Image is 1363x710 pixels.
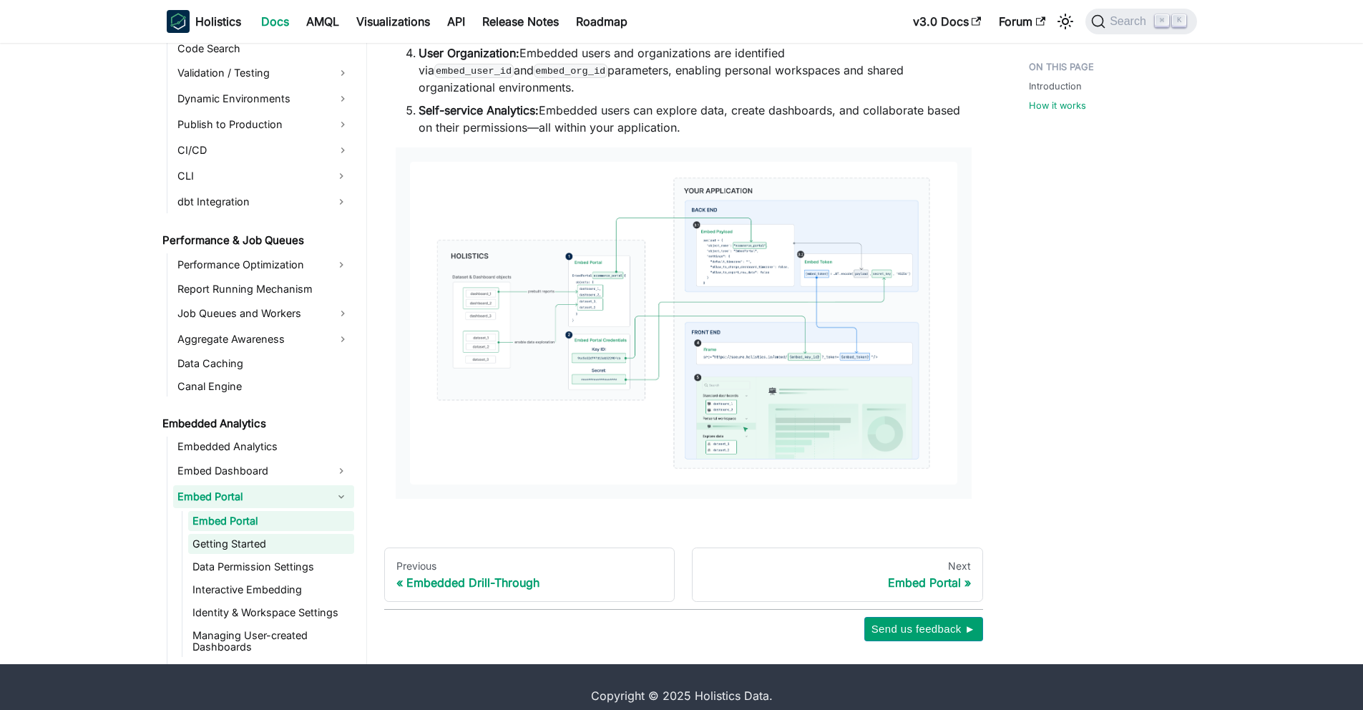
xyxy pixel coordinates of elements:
[188,580,354,600] a: Interactive Embedding
[173,165,328,188] a: CLI
[692,548,983,602] a: NextEmbed Portal
[173,139,354,162] a: CI/CD
[173,87,354,110] a: Dynamic Environments
[348,10,439,33] a: Visualizations
[173,302,354,325] a: Job Queues and Workers
[871,620,976,638] span: Send us feedback ►
[167,10,190,33] img: Holistics
[1085,9,1196,34] button: Search (Command+K)
[419,102,972,136] li: Embedded users can explore data, create dashboards, and collaborate based on their permissions—al...
[328,459,354,482] button: Expand sidebar category 'Embed Dashboard'
[173,485,328,508] a: Embed Portal
[328,190,354,213] button: Expand sidebar category 'dbt Integration'
[990,10,1054,33] a: Forum
[173,376,354,397] a: Canal Engine
[158,230,354,251] a: Performance & Job Queues
[396,560,663,573] div: Previous
[188,603,354,623] a: Identity & Workspace Settings
[1054,10,1077,33] button: Switch between dark and light mode (currently light mode)
[439,10,474,33] a: API
[1105,15,1155,28] span: Search
[410,162,957,485] img: embed portal overview diagram
[188,534,354,554] a: Getting Started
[1029,99,1086,112] a: How it works
[173,113,354,136] a: Publish to Production
[173,190,328,213] a: dbt Integration
[704,560,971,573] div: Next
[227,687,1137,704] div: Copyright © 2025 Holistics Data.
[534,64,607,78] code: embed_org_id
[173,459,328,482] a: Embed Dashboard
[188,511,354,531] a: Embed Portal
[173,354,354,374] a: Data Caching
[419,103,539,117] strong: Self-service Analytics:
[328,485,354,508] button: Collapse sidebar category 'Embed Portal'
[188,557,354,577] a: Data Permission Settings
[188,626,354,657] a: Managing User-created Dashboards
[173,279,354,299] a: Report Running Mechanism
[704,575,971,590] div: Embed Portal
[1172,14,1186,27] kbd: K
[1155,14,1169,27] kbd: ⌘
[173,328,354,351] a: Aggregate Awareness
[396,575,663,590] div: Embedded Drill-Through
[384,548,983,602] nav: Docs pages
[158,414,354,434] a: Embedded Analytics
[173,253,328,276] a: Performance Optimization
[167,10,241,33] a: HolisticsHolistics
[567,10,636,33] a: Roadmap
[195,13,241,30] b: Holistics
[173,660,354,680] a: Dynamic Data Sources
[474,10,567,33] a: Release Notes
[864,617,983,641] button: Send us feedback ►
[419,46,519,60] strong: User Organization:
[173,62,354,84] a: Validation / Testing
[904,10,990,33] a: v3.0 Docs
[173,39,354,59] a: Code Search
[173,437,354,457] a: Embedded Analytics
[419,44,972,96] li: Embedded users and organizations are identified via and parameters, enabling personal workspaces ...
[1029,79,1082,93] a: Introduction
[298,10,348,33] a: AMQL
[328,165,354,188] button: Expand sidebar category 'CLI'
[434,64,514,78] code: embed_user_id
[253,10,298,33] a: Docs
[328,253,354,276] button: Expand sidebar category 'Performance Optimization'
[384,548,675,602] a: PreviousEmbedded Drill-Through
